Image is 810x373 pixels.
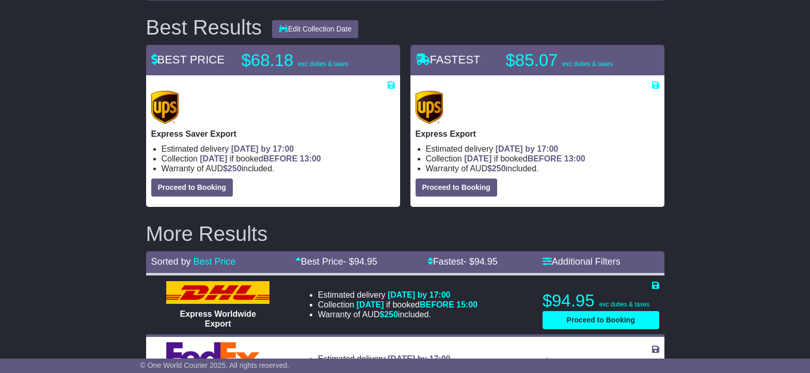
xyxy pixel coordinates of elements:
span: [DATE] by 17:00 [231,144,294,153]
span: - $ [464,256,498,267]
li: Warranty of AUD included. [318,310,478,319]
span: $ [379,310,398,319]
li: Estimated delivery [318,354,451,364]
a: Best Price- $94.95 [295,256,377,267]
h2: More Results [146,222,664,245]
span: 250 [492,164,506,173]
span: [DATE] by 17:00 [496,144,559,153]
p: $85.07 [506,50,635,71]
span: 250 [228,164,242,173]
button: Proceed to Booking [543,311,659,329]
span: [DATE] [200,154,227,163]
span: exc duties & taxes [563,60,613,68]
span: if booked [200,154,321,163]
span: 15:00 [456,300,478,309]
img: UPS (new): Express Export [416,91,443,124]
p: Express Export [416,129,659,139]
span: exc duties & taxes [599,301,649,308]
a: Fastest- $94.95 [427,256,498,267]
span: 94.95 [354,256,377,267]
p: Express Saver Export [151,129,395,139]
button: Edit Collection Date [272,20,358,38]
button: Proceed to Booking [151,179,233,197]
span: BEFORE [528,154,562,163]
li: Warranty of AUD included. [162,164,395,173]
span: 13:00 [300,154,321,163]
p: $94.95 [543,290,659,311]
li: Warranty of AUD included. [426,164,659,173]
img: UPS (new): Express Saver Export [151,91,179,124]
li: Estimated delivery [318,290,478,300]
span: FASTEST [416,53,481,66]
li: Collection [318,300,478,310]
span: Express Worldwide Export [180,310,256,328]
span: exc duties & taxes [298,60,348,68]
a: Best Price [194,256,236,267]
div: Best Results [141,16,267,39]
p: $68.18 [242,50,371,71]
li: Collection [162,154,395,164]
span: 250 [384,310,398,319]
span: [DATE] [357,300,384,309]
span: [DATE] by 17:00 [388,290,451,299]
span: - $ [343,256,377,267]
span: © One World Courier 2025. All rights reserved. [140,361,290,369]
span: if booked [357,300,478,309]
span: [DATE] [464,154,491,163]
span: BEST PRICE [151,53,225,66]
span: if booked [464,154,585,163]
span: $ [487,164,506,173]
span: [DATE] by 17:00 [388,354,451,363]
span: $ [223,164,242,173]
img: FedEx Express: International Economy Export [166,342,269,371]
li: Estimated delivery [426,144,659,154]
li: Estimated delivery [162,144,395,154]
span: 13:00 [564,154,585,163]
img: DHL: Express Worldwide Export [166,281,269,304]
span: Sorted by [151,256,191,267]
li: Collection [426,154,659,164]
span: 94.95 [474,256,498,267]
a: Additional Filters [543,256,621,267]
span: BEFORE [420,300,454,309]
span: BEFORE [263,154,298,163]
button: Proceed to Booking [416,179,497,197]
